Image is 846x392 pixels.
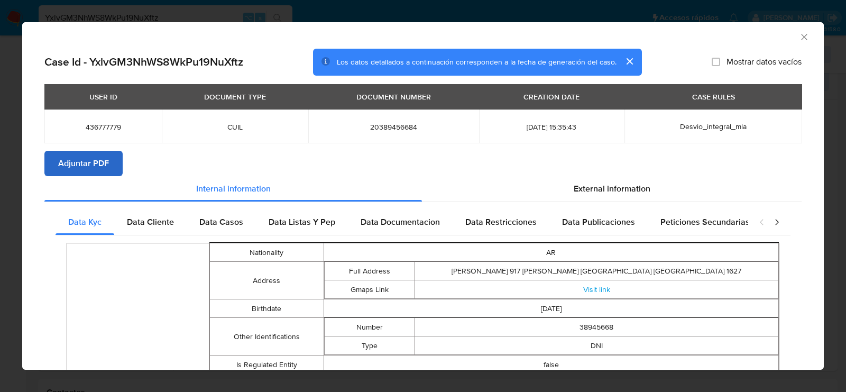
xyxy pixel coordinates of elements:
div: DOCUMENT NUMBER [350,88,437,106]
button: cerrar [617,49,642,74]
div: closure-recommendation-modal [22,22,824,370]
a: Visit link [583,284,610,295]
div: Detailed info [44,176,802,202]
span: [DATE] 15:35:43 [492,122,612,132]
td: AR [324,243,779,262]
td: DNI [415,336,778,355]
span: External information [574,183,650,195]
td: Number [324,318,415,336]
td: Is Regulated Entity [210,355,324,374]
input: Mostrar datos vacíos [712,58,720,66]
span: Internal information [196,183,271,195]
div: Detailed internal info [56,209,748,235]
span: 20389456684 [321,122,466,132]
span: CUIL [174,122,296,132]
span: Mostrar datos vacíos [727,57,802,67]
button: Cerrar ventana [799,32,808,41]
td: Type [324,336,415,355]
td: false [324,355,779,374]
td: Birthdate [210,299,324,318]
button: Adjuntar PDF [44,151,123,176]
span: Data Kyc [68,216,102,228]
span: Adjuntar PDF [58,152,109,175]
span: Data Listas Y Pep [269,216,335,228]
div: CASE RULES [686,88,741,106]
span: Data Cliente [127,216,174,228]
td: 38945668 [415,318,778,336]
td: Full Address [324,262,415,280]
td: Gmaps Link [324,280,415,299]
td: Other Identifications [210,318,324,355]
td: Nationality [210,243,324,262]
span: Data Publicaciones [562,216,635,228]
div: DOCUMENT TYPE [198,88,272,106]
h2: Case Id - YxlvGM3NhWS8WkPu19NuXftz [44,55,243,69]
div: USER ID [83,88,124,106]
span: Data Restricciones [465,216,537,228]
span: Los datos detallados a continuación corresponden a la fecha de generación del caso. [337,57,617,67]
td: [DATE] [324,299,779,318]
span: 436777779 [57,122,149,132]
div: CREATION DATE [517,88,586,106]
span: Data Casos [199,216,243,228]
span: Peticiones Secundarias [660,216,750,228]
span: Desvio_integral_mla [680,121,747,132]
td: Address [210,262,324,299]
td: [PERSON_NAME] 917 [PERSON_NAME] [GEOGRAPHIC_DATA] [GEOGRAPHIC_DATA] 1627 [415,262,778,280]
span: Data Documentacion [361,216,440,228]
